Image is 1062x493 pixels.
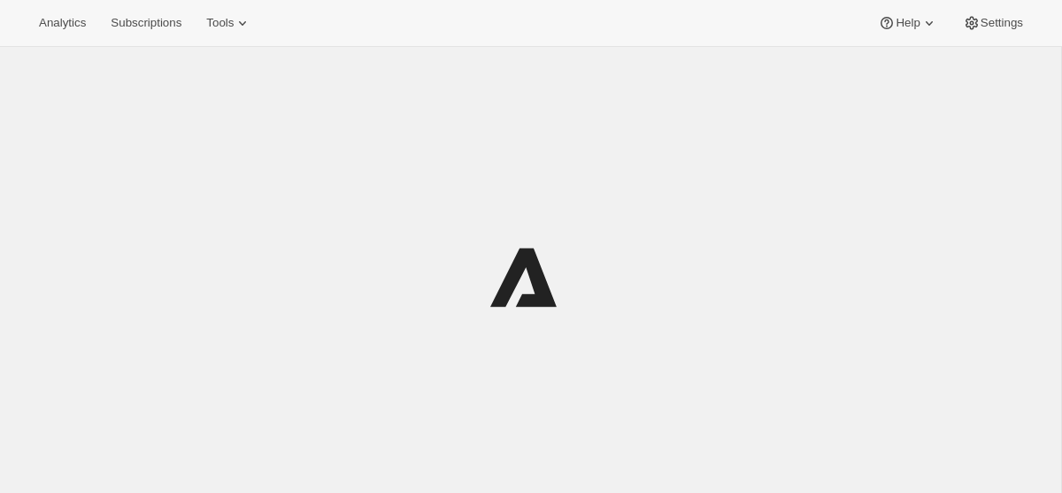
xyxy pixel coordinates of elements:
[39,16,86,30] span: Analytics
[952,11,1034,35] button: Settings
[981,16,1023,30] span: Settings
[28,11,96,35] button: Analytics
[196,11,262,35] button: Tools
[111,16,181,30] span: Subscriptions
[867,11,948,35] button: Help
[206,16,234,30] span: Tools
[100,11,192,35] button: Subscriptions
[896,16,920,30] span: Help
